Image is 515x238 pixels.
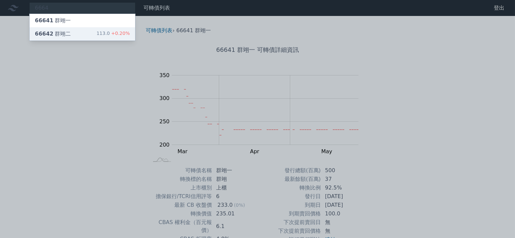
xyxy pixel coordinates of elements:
[35,31,53,37] span: 66642
[30,27,135,41] a: 66642群翊二 113.0+0.20%
[35,17,71,25] div: 群翊一
[30,14,135,27] a: 66641群翊一
[110,31,130,36] span: +0.20%
[97,30,130,38] div: 113.0
[35,30,71,38] div: 群翊二
[35,17,53,24] span: 66641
